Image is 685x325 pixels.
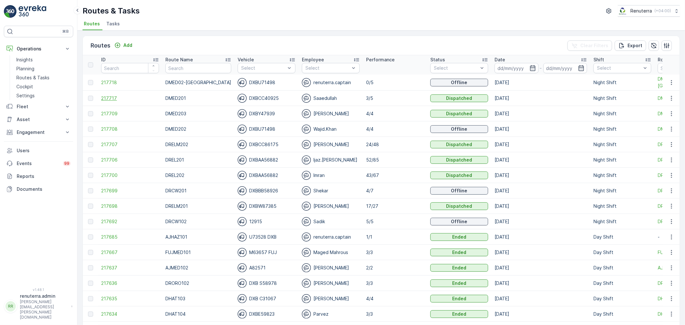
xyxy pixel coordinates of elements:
span: Routes [84,21,100,27]
p: Settings [16,92,35,99]
p: Add [123,42,132,48]
td: 52/85 [363,152,427,168]
button: Offline [430,79,488,86]
img: svg%3e [238,186,247,195]
td: Night Shift [590,137,654,152]
span: 217707 [101,141,159,148]
button: Ended [430,249,488,256]
img: svg%3e [238,310,247,319]
td: Night Shift [590,198,654,214]
button: Ended [430,264,488,272]
div: Toggle Row Selected [88,281,93,286]
div: Toggle Row Selected [88,312,93,317]
img: svg%3e [238,294,247,303]
td: DHAT104 [162,306,234,322]
td: [DATE] [491,260,590,276]
td: DMED202 [162,121,234,137]
p: Reports [17,173,71,180]
p: Employee [302,57,324,63]
td: [DATE] [491,214,590,229]
img: svg%3e [238,233,247,242]
p: Ended [452,249,466,256]
td: Night Shift [590,121,654,137]
a: 217708 [101,126,159,132]
button: Dispatched [430,171,488,179]
button: Ended [430,233,488,241]
div: Toggle Row Selected [88,219,93,224]
img: Screenshot_2024-07-26_at_13.33.01.png [618,7,628,14]
td: [DATE] [491,106,590,121]
button: Dispatched [430,202,488,210]
a: 217718 [101,79,159,86]
img: svg%3e [238,94,247,103]
a: 217685 [101,234,159,240]
div: [PERSON_NAME] [302,263,360,272]
td: [DATE] [491,198,590,214]
p: Vehicle [238,57,254,63]
img: svg%3e [238,171,247,180]
td: DHAT103 [162,291,234,306]
div: DXBCC86175 [238,140,295,149]
a: Insights [14,55,73,64]
td: [DATE] [491,276,590,291]
span: 217706 [101,157,159,163]
div: DXBE59823 [238,310,295,319]
button: Clear Filters [567,40,612,51]
td: DRORO102 [162,276,234,291]
p: Renuterra [630,8,652,14]
div: DXBU71498 [238,78,295,87]
div: Shekar [302,186,360,195]
td: [DATE] [491,91,590,106]
input: dd/mm/yyyy [495,63,539,73]
p: 99 [64,161,69,166]
p: Ended [452,265,466,271]
div: renuterra.captain [302,78,360,87]
td: Day Shift [590,291,654,306]
img: svg%3e [238,217,247,226]
div: Toggle Row Selected [88,173,93,178]
a: Settings [14,91,73,100]
img: logo [4,5,17,18]
a: 217698 [101,203,159,209]
p: Asset [17,116,60,123]
button: Engagement [4,126,73,139]
button: Asset [4,113,73,126]
button: Ended [430,310,488,318]
p: Users [17,147,71,154]
td: 17/27 [363,198,427,214]
p: Fleet [17,103,60,110]
div: Toggle Row Selected [88,250,93,255]
td: Night Shift [590,152,654,168]
div: Toggle Row Selected [88,234,93,240]
img: svg%3e [302,202,311,211]
p: Ended [452,295,466,302]
p: Select [241,65,285,71]
div: Imran [302,171,360,180]
button: Fleet [4,100,73,113]
button: Export [615,40,646,51]
img: svg%3e [238,248,247,257]
p: ⌘B [62,29,69,34]
span: Tasks [106,21,120,27]
td: [DATE] [491,291,590,306]
a: 217692 [101,218,159,225]
a: 217667 [101,249,159,256]
div: Maged Mahrous [302,248,360,257]
p: Offline [451,79,468,86]
td: Night Shift [590,75,654,91]
img: svg%3e [302,263,311,272]
div: DXB S58978 [238,279,295,288]
td: 3/3 [363,306,427,322]
p: Shift [593,57,604,63]
td: 0/5 [363,75,427,91]
a: Users [4,144,73,157]
div: renuterra.captain [302,233,360,242]
td: 3/5 [363,91,427,106]
button: Ended [430,295,488,303]
a: 217700 [101,172,159,179]
td: Night Shift [590,91,654,106]
p: Offline [451,188,468,194]
a: Reports [4,170,73,183]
